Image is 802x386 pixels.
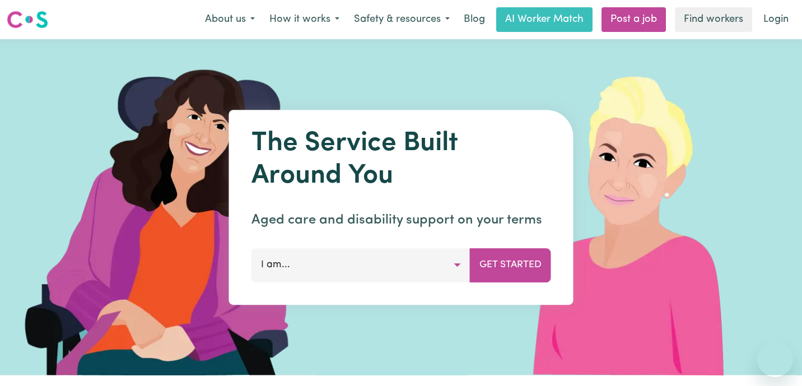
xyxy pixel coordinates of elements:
button: How it works [262,8,347,31]
button: About us [198,8,262,31]
h1: The Service Built Around You [251,128,551,192]
a: Find workers [675,7,752,32]
a: Careseekers logo [7,7,48,32]
img: Careseekers logo [7,10,48,30]
a: Blog [457,7,492,32]
iframe: Button to launch messaging window [757,341,793,377]
button: Safety & resources [347,8,457,31]
a: Login [757,7,795,32]
a: AI Worker Match [496,7,593,32]
p: Aged care and disability support on your terms [251,210,551,230]
button: I am... [251,248,470,282]
button: Get Started [470,248,551,282]
a: Post a job [601,7,666,32]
